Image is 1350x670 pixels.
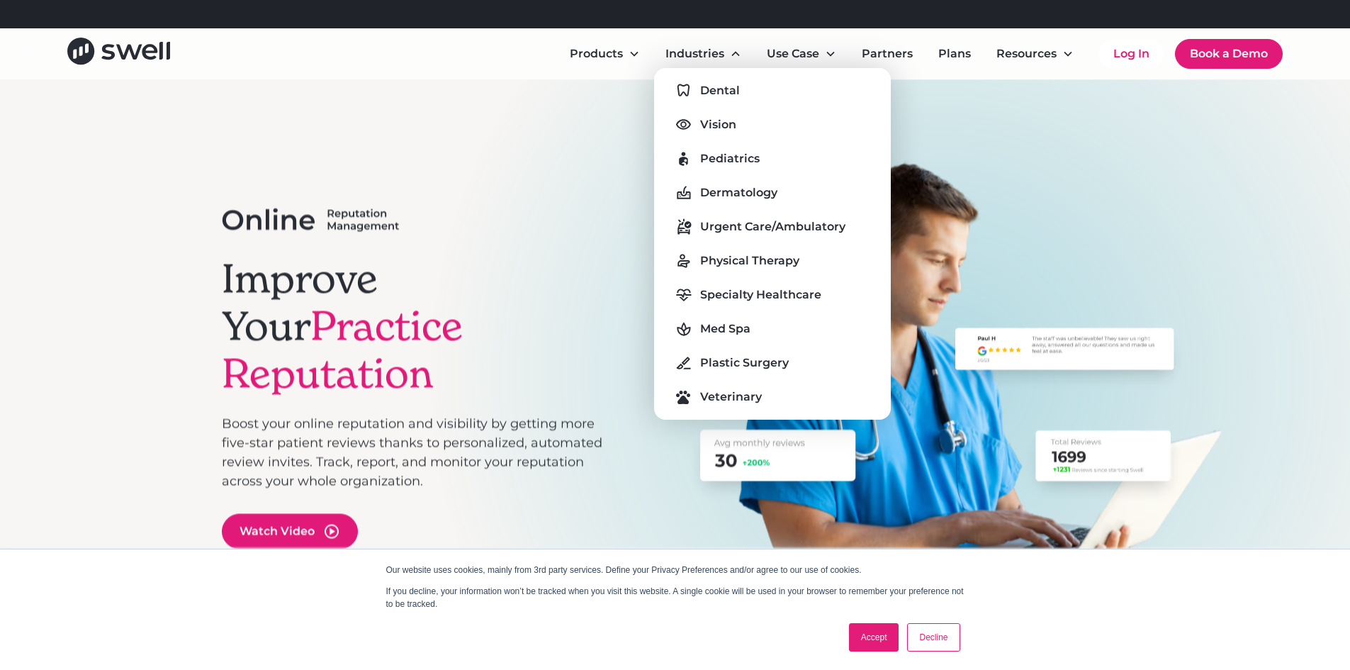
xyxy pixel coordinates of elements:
[665,216,879,238] a: Urgent Care/Ambulatory
[700,150,760,167] div: Pediatrics
[985,40,1085,68] div: Resources
[665,318,879,340] a: Med Spa
[665,45,724,62] div: Industries
[665,147,879,170] a: Pediatrics
[700,252,799,269] div: Physical Therapy
[755,40,848,68] div: Use Case
[665,386,879,408] a: Veterinary
[665,284,879,306] a: Specialty Healthcare
[1099,40,1164,68] a: Log In
[654,68,891,420] nav: Industries
[700,184,777,201] div: Dermatology
[222,301,463,398] span: Practice Reputation
[665,79,879,102] a: Dental
[700,389,762,406] div: Veterinary
[386,564,964,576] p: Our website uses cookies, mainly from 3rd party services. Define your Privacy Preferences and/or ...
[700,116,736,133] div: Vision
[1175,39,1283,69] a: Book a Demo
[665,250,879,272] a: Physical Therapy
[700,320,750,337] div: Med Spa
[665,182,879,204] a: Dermatology
[850,40,924,68] a: Partners
[654,40,753,68] div: Industries
[222,415,603,491] p: Boost your online reputation and visibility by getting more five-star patient reviews thanks to p...
[222,255,603,398] h1: Improve Your
[700,286,821,303] div: Specialty Healthcare
[849,623,899,652] a: Accept
[700,82,740,99] div: Dental
[700,354,789,372] div: Plastic Surgery
[700,218,845,235] div: Urgent Care/Ambulatory
[907,623,960,652] a: Decline
[386,585,964,610] p: If you decline, your information won’t be tracked when you visit this website. A single cookie wi...
[67,38,170,69] a: home
[767,45,819,62] div: Use Case
[665,113,879,136] a: Vision
[665,352,879,374] a: Plastic Surgery
[222,514,358,549] a: open lightbox
[570,45,623,62] div: Products
[558,40,651,68] div: Products
[240,523,315,540] div: Watch Video
[652,160,1256,591] img: Illustration
[996,45,1057,62] div: Resources
[927,40,982,68] a: Plans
